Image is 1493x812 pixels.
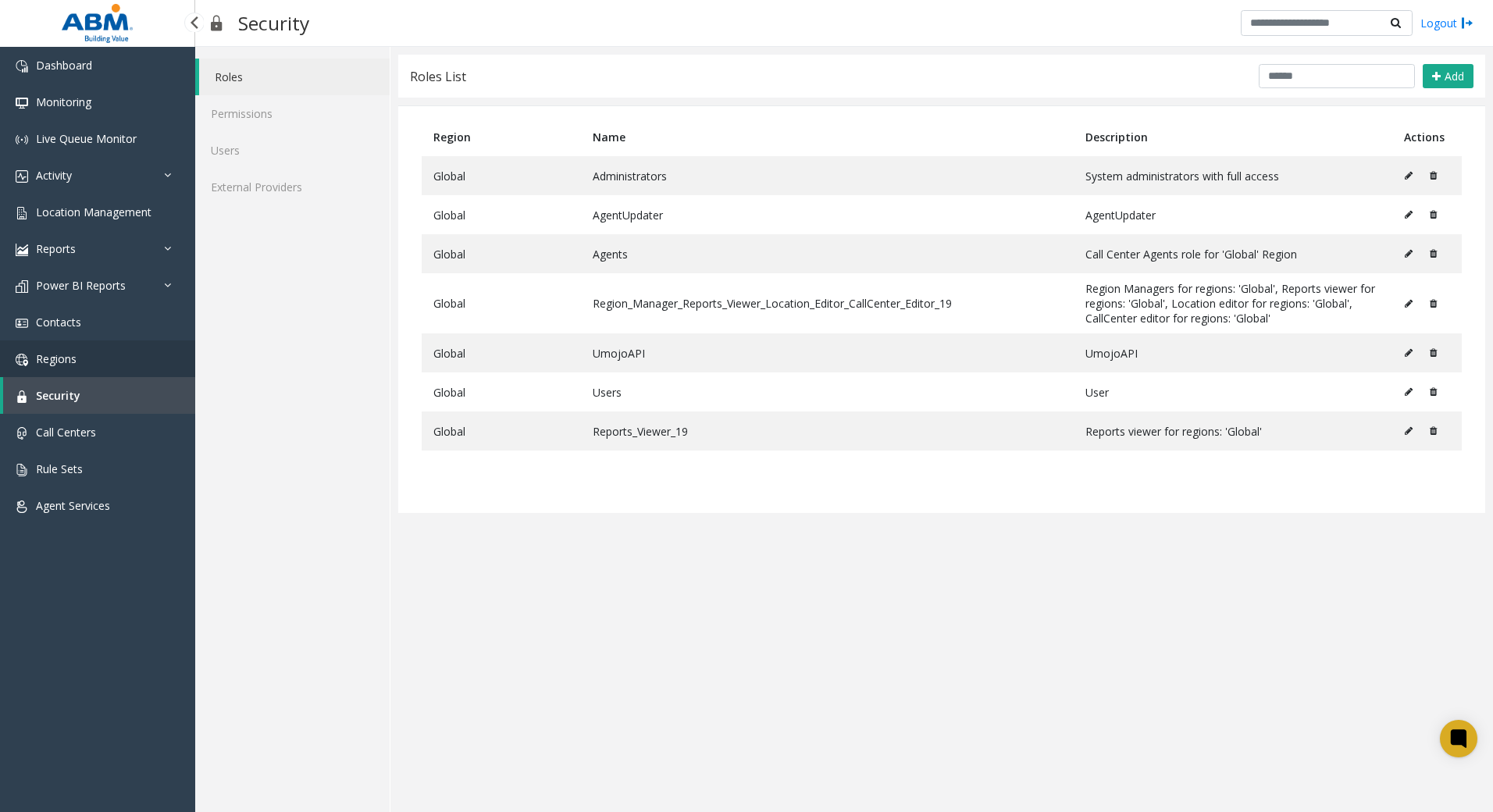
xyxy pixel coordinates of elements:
[1074,195,1392,234] td: AgentUpdater
[581,156,1074,195] td: Administrators
[581,372,1074,411] td: Users
[16,170,28,183] img: 'icon'
[422,372,581,411] td: Global
[16,97,28,109] img: 'icon'
[195,132,390,169] a: Users
[1392,118,1462,156] th: Actions
[16,354,28,366] img: 'icon'
[581,273,1074,333] td: Region_Manager_Reports_Viewer_Location_Editor_CallCenter_Editor_19
[16,500,28,513] img: 'icon'
[36,388,80,403] span: Security
[36,461,83,476] span: Rule Sets
[581,411,1074,451] td: Reports_Viewer_19
[16,134,28,146] img: 'icon'
[422,156,581,195] td: Global
[199,59,390,95] a: Roles
[1074,234,1392,273] td: Call Center Agents role for 'Global' Region
[3,377,195,414] a: Security
[422,333,581,372] td: Global
[16,244,28,256] img: 'icon'
[16,60,28,73] img: 'icon'
[1074,411,1392,451] td: Reports viewer for regions: 'Global'
[422,411,581,451] td: Global
[1074,156,1392,195] td: System administrators with full access
[16,280,28,293] img: 'icon'
[1074,333,1392,372] td: UmojoAPI
[16,207,28,219] img: 'icon'
[36,315,81,329] span: Contacts
[422,118,581,156] th: Region
[1461,15,1473,31] img: logout
[581,234,1074,273] td: Agents
[16,464,28,476] img: 'icon'
[36,498,110,513] span: Agent Services
[16,317,28,329] img: 'icon'
[581,333,1074,372] td: UmojoAPI
[36,94,91,109] span: Monitoring
[581,118,1074,156] th: Name
[422,234,581,273] td: Global
[195,95,390,132] a: Permissions
[36,131,137,146] span: Live Queue Monitor
[1074,118,1392,156] th: Description
[1074,372,1392,411] td: User
[16,390,28,403] img: 'icon'
[16,427,28,440] img: 'icon'
[36,205,151,219] span: Location Management
[230,4,317,42] h3: Security
[36,168,72,183] span: Activity
[1445,69,1464,84] span: Add
[1423,64,1473,89] button: Add
[36,241,76,256] span: Reports
[581,195,1074,234] td: AgentUpdater
[36,351,77,366] span: Regions
[1420,15,1473,31] a: Logout
[36,425,96,440] span: Call Centers
[36,278,126,293] span: Power BI Reports
[422,273,581,333] td: Global
[1074,273,1392,333] td: Region Managers for regions: 'Global', Reports viewer for regions: 'Global', Location editor for ...
[410,66,466,87] div: Roles List
[36,58,92,73] span: Dashboard
[422,195,581,234] td: Global
[195,169,390,205] a: External Providers
[211,4,223,42] img: pageIcon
